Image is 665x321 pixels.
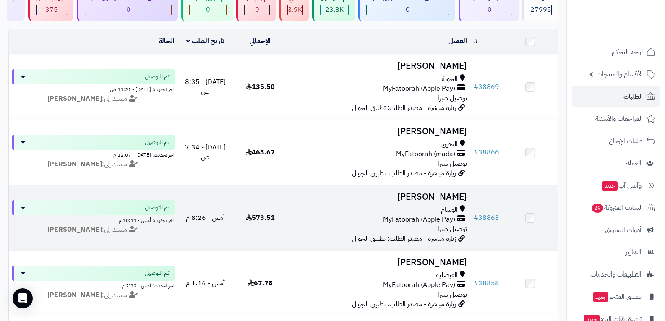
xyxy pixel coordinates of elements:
span: 0 [488,5,492,15]
strong: [PERSON_NAME] [47,224,102,235]
span: تم التوصيل [145,204,170,212]
a: # [474,36,478,46]
span: زيارة مباشرة - مصدر الطلب: تطبيق الجوال [352,299,456,309]
span: MyFatoorah (Apple Pay) [383,84,455,94]
span: تم التوصيل [145,269,170,277]
span: # [474,147,478,157]
div: 0 [85,5,171,15]
span: المراجعات والأسئلة [595,113,643,125]
a: لوحة التحكم [572,42,660,62]
span: تطبيق المتجر [592,291,642,303]
span: 3.9K [288,5,302,15]
span: 0 [126,5,130,15]
span: 27995 [530,5,551,15]
div: مسند إلى: [6,159,181,169]
div: 0 [467,5,512,15]
span: تم التوصيل [145,73,170,81]
span: وآتس آب [601,180,642,191]
span: 0 [206,5,210,15]
span: أمس - 1:16 م [186,278,225,288]
span: # [474,278,478,288]
span: زيارة مباشرة - مصدر الطلب: تطبيق الجوال [352,168,456,178]
div: مسند إلى: [6,94,181,104]
span: زيارة مباشرة - مصدر الطلب: تطبيق الجوال [352,234,456,244]
span: MyFatoorah (mada) [396,149,455,159]
h3: [PERSON_NAME] [291,192,467,202]
span: زيارة مباشرة - مصدر الطلب: تطبيق الجوال [352,103,456,113]
span: 29 [592,204,603,213]
span: MyFatoorah (Apple Pay) [383,280,455,290]
span: لوحة التحكم [612,46,643,58]
span: التقارير [626,246,642,258]
span: الوسام [441,205,458,215]
a: أدوات التسويق [572,220,660,240]
strong: [PERSON_NAME] [47,94,102,104]
span: السلات المتروكة [591,202,643,214]
span: طلبات الإرجاع [609,135,643,147]
div: 375 [37,5,67,15]
a: تاريخ الطلب [186,36,224,46]
div: Open Intercom Messenger [13,288,33,308]
span: 67.78 [248,278,273,288]
a: #38866 [474,147,499,157]
a: #38863 [474,213,499,223]
a: التقارير [572,242,660,262]
a: تطبيق المتجرجديد [572,287,660,307]
a: التطبيقات والخدمات [572,264,660,284]
span: 135.50 [246,82,275,92]
a: طلبات الإرجاع [572,131,660,151]
div: اخر تحديث: أمس - 10:11 م [12,215,175,224]
span: الفيصلية [436,271,458,280]
h3: [PERSON_NAME] [291,127,467,136]
span: الحوية [442,74,458,84]
span: 375 [45,5,58,15]
span: 573.51 [246,213,275,223]
span: توصيل شبرا [438,93,467,103]
div: اخر تحديث: [DATE] - 12:07 م [12,150,175,159]
div: 23765 [321,5,348,15]
div: اخر تحديث: [DATE] - 11:21 ص [12,84,175,93]
h3: [PERSON_NAME] [291,61,467,71]
div: 0 [367,5,449,15]
span: الطلبات [623,91,643,102]
h3: [PERSON_NAME] [291,258,467,267]
span: العملاء [625,157,642,169]
div: مسند إلى: [6,290,181,300]
div: مسند إلى: [6,225,181,235]
span: جديد [602,181,618,191]
a: المراجعات والأسئلة [572,109,660,129]
a: وآتس آبجديد [572,175,660,196]
div: اخر تحديث: أمس - 2:32 م [12,281,175,290]
span: أمس - 8:26 م [186,213,225,223]
div: 0 [245,5,269,15]
strong: [PERSON_NAME] [47,159,102,169]
a: الطلبات [572,86,660,107]
a: الحالة [159,36,175,46]
span: # [474,82,478,92]
span: جديد [593,292,608,302]
strong: [PERSON_NAME] [47,290,102,300]
div: 3855 [288,5,302,15]
span: 0 [255,5,259,15]
span: MyFatoorah (Apple Pay) [383,215,455,224]
span: التطبيقات والخدمات [590,269,642,280]
a: العملاء [572,153,660,173]
a: الإجمالي [250,36,271,46]
div: 0 [190,5,226,15]
a: #38858 [474,278,499,288]
img: logo-2.png [608,23,657,41]
span: توصيل شبرا [438,224,467,234]
span: [DATE] - 8:35 ص [185,77,226,97]
a: السلات المتروكة29 [572,198,660,218]
span: أدوات التسويق [605,224,642,236]
span: 463.67 [246,147,275,157]
a: #38869 [474,82,499,92]
a: العميل [449,36,467,46]
span: توصيل شبرا [438,159,467,169]
span: 23.8K [325,5,344,15]
span: العقيق [441,140,458,149]
span: تم التوصيل [145,138,170,146]
span: 0 [406,5,410,15]
span: توصيل شبرا [438,290,467,300]
span: # [474,213,478,223]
